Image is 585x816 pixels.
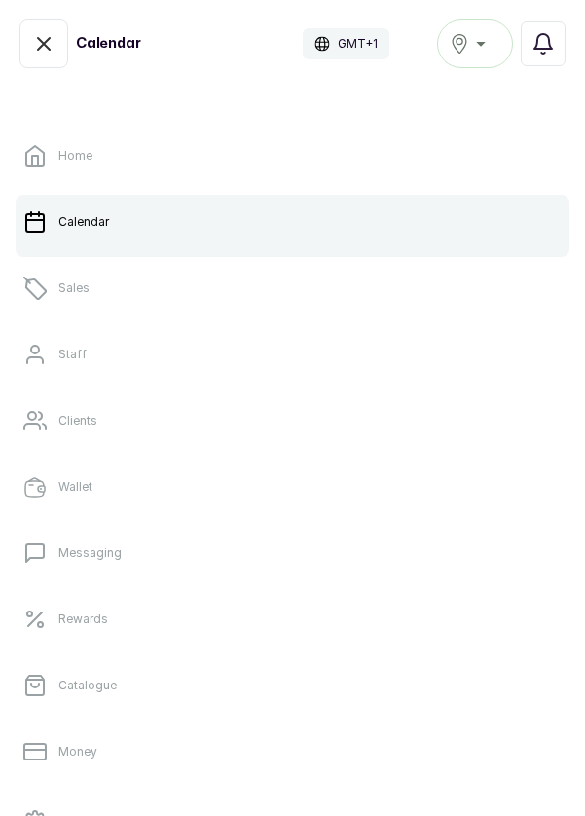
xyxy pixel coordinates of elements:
a: Clients [16,393,569,448]
p: Rewards [58,612,108,627]
a: Home [16,129,569,183]
p: Wallet [58,479,92,495]
a: Sales [16,261,569,315]
p: Sales [58,280,90,296]
a: Staff [16,327,569,382]
h1: Calendar [76,34,141,54]
p: Home [58,148,92,164]
a: Messaging [16,526,569,580]
p: Clients [58,413,97,428]
p: Calendar [58,214,109,230]
p: Staff [58,347,87,362]
p: Messaging [58,545,122,561]
a: Wallet [16,460,569,514]
p: GMT+1 [338,36,378,52]
p: Catalogue [58,678,117,693]
a: Money [16,724,569,779]
a: Calendar [16,195,569,249]
a: Catalogue [16,658,569,713]
p: Money [58,744,97,760]
a: Rewards [16,592,569,647]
